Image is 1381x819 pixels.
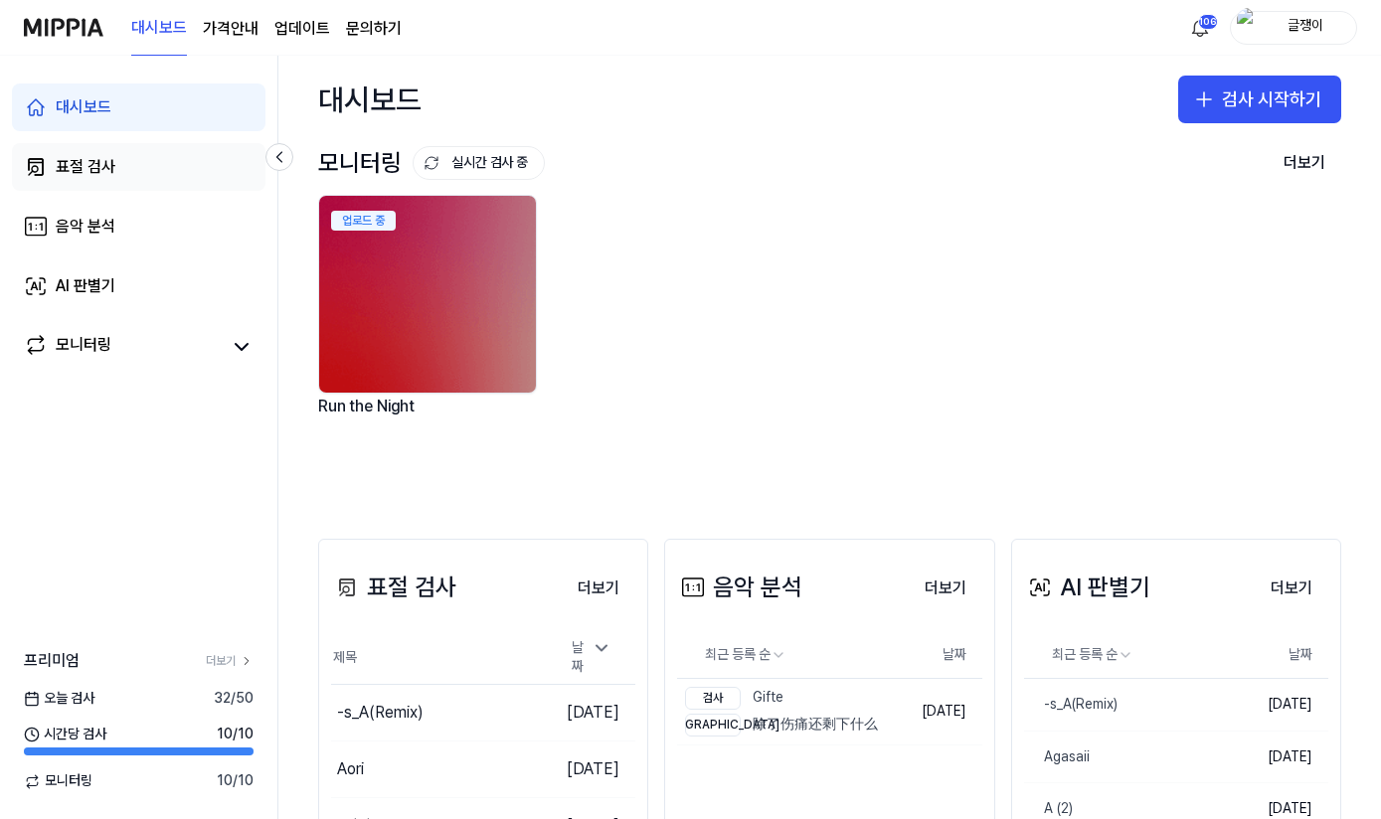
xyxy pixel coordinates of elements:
td: [DATE] [1213,679,1328,732]
div: [DEMOGRAPHIC_DATA] [685,714,741,737]
a: 문의하기 [346,17,402,41]
span: 모니터링 [24,771,92,791]
a: 더보기 [206,653,254,670]
button: 더보기 [909,569,982,608]
div: -s_A(Remix) [337,701,424,725]
th: 제목 [331,631,548,685]
a: 음악 분석 [12,203,265,250]
div: 음악 분석 [677,569,802,606]
button: 알림106 [1184,12,1216,44]
div: Agasaii [1024,747,1090,767]
span: 오늘 검사 [24,689,94,709]
a: 업데이트 [274,17,330,41]
img: 알림 [1188,16,1212,40]
img: backgroundIamge [319,196,536,393]
div: 표절 검사 [331,569,456,606]
a: 검사Gifte[DEMOGRAPHIC_DATA]除了伤痛还剩下什么 [677,679,905,744]
td: [DATE] [1213,731,1328,783]
div: Gifte [685,687,878,710]
button: 더보기 [1255,569,1328,608]
span: 프리미엄 [24,649,80,673]
a: 더보기 [1255,567,1328,608]
div: 업로드 중 [331,211,396,231]
td: [DATE] [548,740,635,797]
div: AI 판별기 [1024,569,1150,606]
button: 실시간 검사 중 [413,146,545,180]
div: 검사 [685,687,741,710]
a: Agasaii [1024,732,1213,783]
div: 대시보드 [56,95,111,119]
div: A (2) [1024,799,1073,819]
span: 시간당 검사 [24,725,106,744]
div: 모니터링 [318,144,545,182]
a: 대시보드 [131,1,187,56]
button: 가격안내 [203,17,259,41]
div: 除了伤痛还剩下什么 [685,714,878,737]
span: 10 / 10 [217,771,254,791]
div: 날짜 [564,632,619,683]
a: AI 판별기 [12,262,265,310]
div: 음악 분석 [56,215,115,239]
button: 검사 시작하기 [1178,76,1341,123]
th: 날짜 [906,631,982,679]
img: profile [1237,8,1261,48]
div: -s_A(Remix) [1024,695,1118,715]
div: 모니터링 [56,333,111,361]
button: 더보기 [562,569,635,608]
a: 모니터링 [24,333,222,361]
div: 106 [1198,14,1218,30]
div: 대시보드 [318,76,422,123]
a: 더보기 [562,567,635,608]
a: -s_A(Remix) [1024,679,1213,731]
div: Run the Night [318,394,541,444]
a: 표절 검사 [12,143,265,191]
button: 더보기 [1268,143,1341,183]
span: 32 / 50 [214,689,254,709]
a: 대시보드 [12,83,265,131]
span: 10 / 10 [217,725,254,744]
a: 더보기 [909,567,982,608]
th: 날짜 [1213,631,1328,679]
td: [DATE] [548,684,635,740]
td: [DATE] [906,679,982,745]
div: Aori [337,757,364,781]
div: AI 판별기 [56,274,115,298]
button: profile글쟁이 [1230,11,1357,45]
div: 표절 검사 [56,155,115,179]
div: 글쟁이 [1267,16,1344,38]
